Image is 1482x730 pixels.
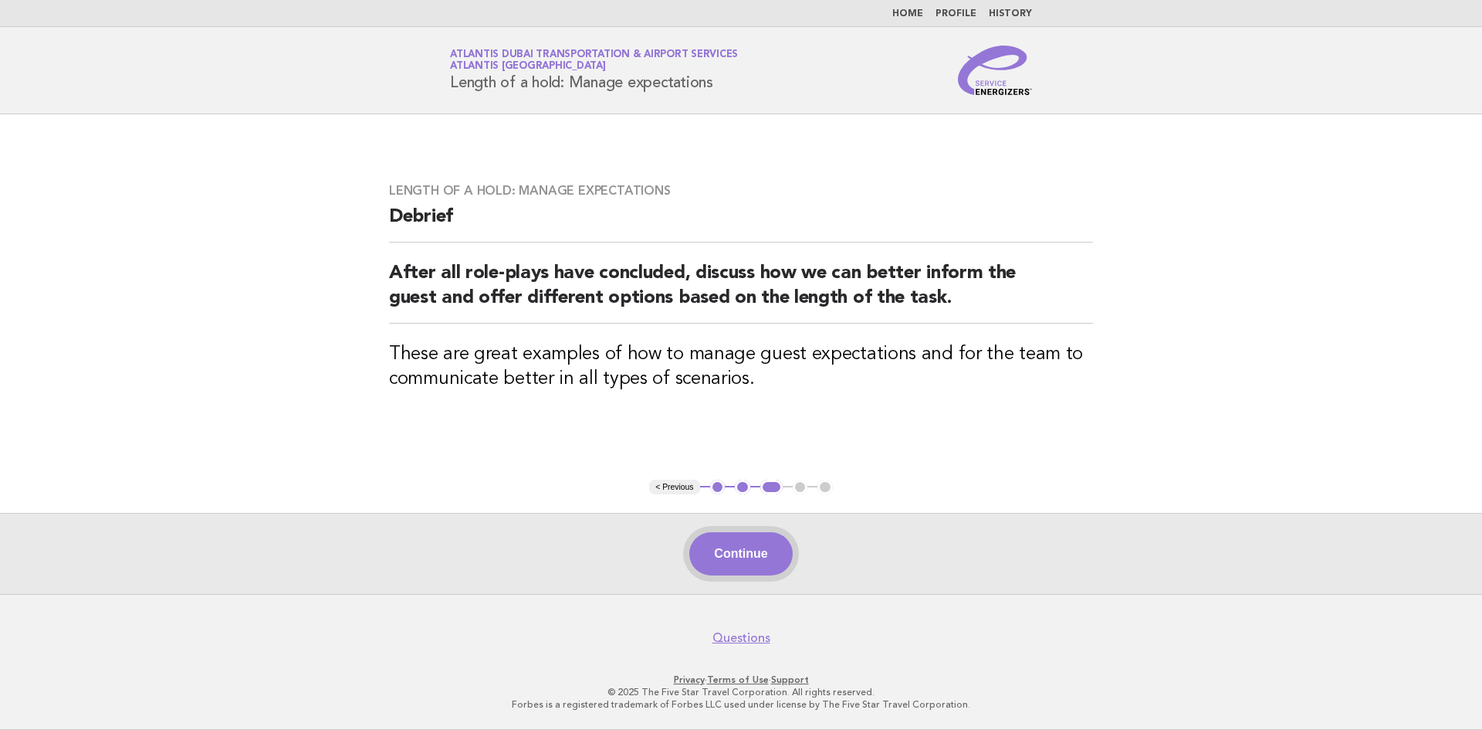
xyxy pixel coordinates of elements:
p: © 2025 The Five Star Travel Corporation. All rights reserved. [269,686,1213,698]
button: 2 [735,480,750,495]
a: Privacy [674,674,705,685]
p: · · [269,674,1213,686]
button: < Previous [649,480,699,495]
a: History [989,9,1032,19]
img: Service Energizers [958,46,1032,95]
a: Profile [936,9,976,19]
button: 1 [710,480,726,495]
a: Terms of Use [707,674,769,685]
p: Forbes is a registered trademark of Forbes LLC used under license by The Five Star Travel Corpora... [269,698,1213,711]
button: Continue [689,532,792,576]
h1: Length of a hold: Manage expectations [450,50,738,90]
button: 3 [760,480,783,495]
h3: These are great examples of how to manage guest expectations and for the team to communicate bett... [389,342,1093,392]
a: Support [771,674,809,685]
a: Atlantis Dubai Transportation & Airport ServicesAtlantis [GEOGRAPHIC_DATA] [450,49,738,71]
span: Atlantis [GEOGRAPHIC_DATA] [450,62,606,72]
h3: Length of a hold: Manage expectations [389,183,1093,199]
a: Home [892,9,923,19]
h2: Debrief [389,205,1093,243]
a: Questions [712,630,770,646]
h2: After all role-plays have concluded, discuss how we can better inform the guest and offer differe... [389,261,1093,324]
